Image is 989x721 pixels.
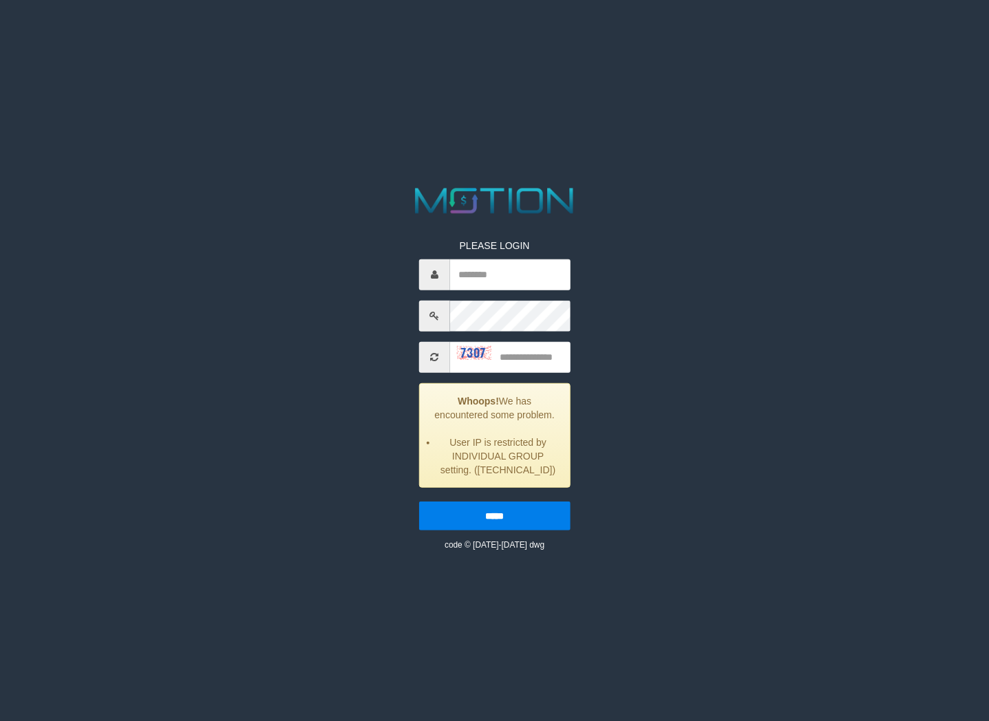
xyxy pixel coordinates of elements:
div: We has encountered some problem. [419,383,571,487]
li: User IP is restricted by INDIVIDUAL GROUP setting. ([TECHNICAL_ID]) [437,435,560,476]
small: code © [DATE]-[DATE] dwg [445,539,544,549]
img: captcha [457,346,491,360]
strong: Whoops! [458,395,499,406]
img: MOTION_logo.png [408,184,581,218]
p: PLEASE LOGIN [419,238,571,252]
